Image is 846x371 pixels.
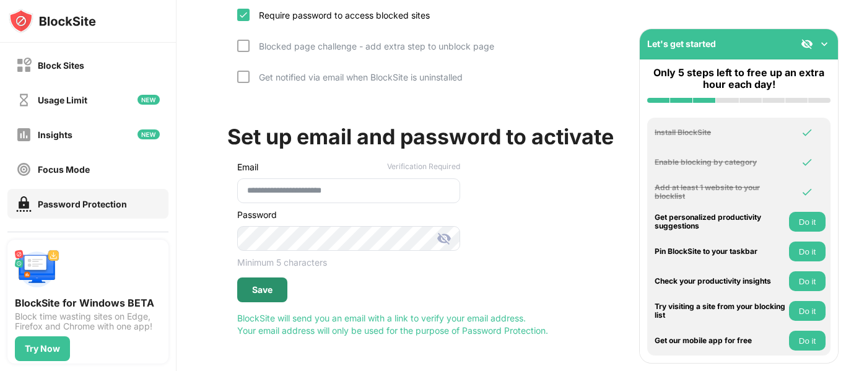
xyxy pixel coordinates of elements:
button: Do it [789,301,826,321]
img: omni-check.svg [801,186,813,198]
div: Save [252,285,273,295]
div: Get our mobile app for free [655,336,786,345]
img: hide-password.svg [437,231,451,246]
img: omni-setup-toggle.svg [818,38,831,50]
div: Password Protection [38,199,127,209]
div: Enable blocking by category [655,158,786,167]
img: password-protection-on.svg [16,196,32,212]
div: Blocked page challenge - add extra step to unblock page [250,41,494,51]
img: omni-check.svg [801,156,813,168]
div: Set up email and password to activate [227,124,614,149]
div: BlockSite for Windows BETA [15,297,161,309]
div: Verification Required [387,162,460,172]
div: Add at least 1 website to your blocklist [655,183,786,201]
div: Only 5 steps left to free up an extra hour each day! [647,67,831,90]
img: insights-off.svg [16,127,32,142]
div: Usage Limit [38,95,87,105]
div: Try Now [25,344,60,354]
div: Block time wasting sites on Edge, Firefox and Chrome with one app! [15,312,161,331]
button: Do it [789,271,826,291]
div: Let's get started [647,38,716,49]
img: block-off.svg [16,58,32,73]
div: BlockSite will send you an email with a link to verify your email address. Your email address wil... [227,312,795,336]
div: Block Sites [38,60,84,71]
img: eye-not-visible.svg [801,38,813,50]
img: omni-check.svg [801,126,813,139]
button: Do it [789,331,826,351]
img: new-icon.svg [137,129,160,139]
div: Password [237,209,460,220]
div: Get notified via email when BlockSite is uninstalled [250,72,463,82]
img: check.svg [238,10,248,20]
img: logo-blocksite.svg [9,9,96,33]
img: new-icon.svg [137,95,160,105]
div: Try visiting a site from your blocking list [655,302,786,320]
div: Focus Mode [38,164,90,175]
img: focus-off.svg [16,162,32,177]
button: Do it [789,212,826,232]
button: Do it [789,242,826,261]
div: Get personalized productivity suggestions [655,213,786,231]
div: Minimum 5 characters [237,257,460,268]
div: Check your productivity insights [655,277,786,286]
div: Email [237,162,258,172]
div: Pin BlockSite to your taskbar [655,247,786,256]
div: Install BlockSite [655,128,786,137]
img: customize-block-page-off.svg [16,231,32,247]
div: Insights [38,129,72,140]
div: Require password to access blocked sites [250,10,430,20]
img: time-usage-off.svg [16,92,32,108]
img: push-desktop.svg [15,247,59,292]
